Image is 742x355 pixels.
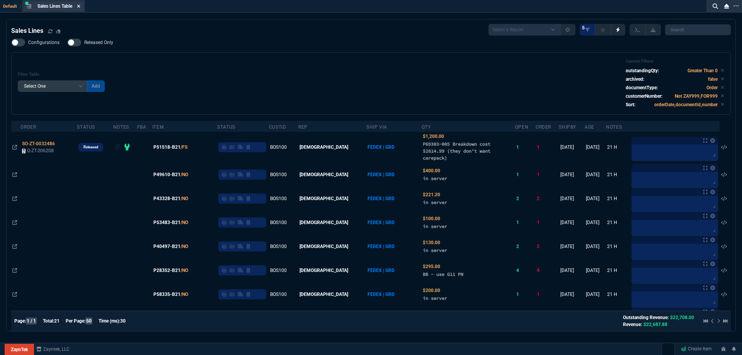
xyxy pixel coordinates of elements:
[585,282,606,306] td: [DATE]
[12,196,17,201] nx-icon: Open In Opposite Panel
[654,102,718,107] code: orderDate,documentId,number
[153,243,180,250] span: P40497-B21
[623,315,669,320] span: Outstanding Revenue:
[77,124,95,130] div: Status
[665,24,731,35] input: Search
[559,163,585,187] td: [DATE]
[559,306,585,330] td: [DATE]
[536,258,559,282] td: 4
[12,220,17,225] nx-icon: Open In Opposite Panel
[423,271,463,277] span: BB - use G11 PN
[180,291,188,298] a: /NO
[368,196,395,201] span: FEDEX | GRD
[300,196,348,201] span: [DEMOGRAPHIC_DATA]
[536,306,559,330] td: 1
[536,132,559,163] td: 1
[300,220,348,225] span: [DEMOGRAPHIC_DATA]
[423,295,447,301] span: in server
[626,84,658,91] p: documentType:
[270,268,287,273] span: BOS100
[34,346,72,353] a: msbcCompanyName
[84,39,113,46] span: Released Only
[721,2,732,11] nx-icon: Close Workbench
[11,26,43,36] h4: Sales Lines
[368,268,395,273] span: FEDEX | GRD
[22,141,55,146] span: SO-ZT-0032486
[270,220,287,225] span: BOS100
[137,124,146,130] div: FBA
[585,132,606,163] td: [DATE]
[626,93,662,100] p: customerNumber:
[688,68,718,73] code: Greater Than 0
[515,258,536,282] td: 4
[152,124,163,130] div: Item
[270,292,287,297] span: BOS100
[12,172,17,177] nx-icon: Open In Opposite Panel
[559,187,585,211] td: [DATE]
[515,187,536,211] td: 2
[180,195,188,202] a: /NO
[423,216,440,221] span: Quoted Cost
[180,171,188,178] a: /NO
[423,223,447,229] span: in server
[270,196,287,201] span: BOS100
[83,144,98,150] p: Released
[77,3,80,10] nx-icon: Close Tab
[675,93,718,99] code: Not ZAY999,FOR999
[536,187,559,211] td: 2
[626,67,659,74] p: outstandingQty:
[606,282,630,306] td: 21 H
[559,132,585,163] td: [DATE]
[582,25,585,31] span: 5
[515,282,536,306] td: 1
[153,171,180,178] span: P49610-B21
[643,322,667,327] span: $22,687.88
[585,234,606,258] td: [DATE]
[585,187,606,211] td: [DATE]
[153,267,180,274] span: P28352-B21
[559,211,585,234] td: [DATE]
[606,163,630,187] td: 21 H
[153,195,180,202] span: P43328-B21
[536,282,559,306] td: 1
[300,172,348,177] span: [DEMOGRAPHIC_DATA]
[423,134,444,139] span: Quoted Cost
[678,343,715,355] a: Create Item
[423,240,440,245] span: Quoted Cost
[606,187,630,211] td: 21 H
[66,318,85,324] span: Per Page:
[559,258,585,282] td: [DATE]
[368,172,395,177] span: FEDEX | GRD
[113,124,129,130] div: Notes
[120,318,126,324] span: 30
[626,76,644,83] p: archived:
[423,264,440,269] span: Quoted Cost
[706,85,718,90] code: Order
[606,211,630,234] td: 21 H
[153,219,180,226] span: P53483-B21
[153,291,180,298] span: P58335-B21
[368,144,395,150] span: FEDEX | GRD
[606,234,630,258] td: 21 H
[626,101,635,108] p: Sort:
[585,306,606,330] td: [DATE]
[28,39,60,46] span: Configurations
[298,124,308,130] div: Rep
[300,144,348,150] span: [DEMOGRAPHIC_DATA]
[536,124,551,130] div: Order
[54,318,60,324] span: 21
[536,234,559,258] td: 2
[43,318,54,324] span: Total:
[12,144,17,150] nx-icon: Open In Opposite Panel
[18,72,105,77] h6: Filter Table
[559,234,585,258] td: [DATE]
[606,124,622,130] div: Notes
[585,124,594,130] div: Age
[423,175,447,181] span: in server
[3,4,20,9] span: Default
[180,219,188,226] a: /NO
[585,163,606,187] td: [DATE]
[27,148,54,153] span: Q-ZT-206208
[366,124,387,130] div: Ship Via
[26,318,37,324] span: 1 / 1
